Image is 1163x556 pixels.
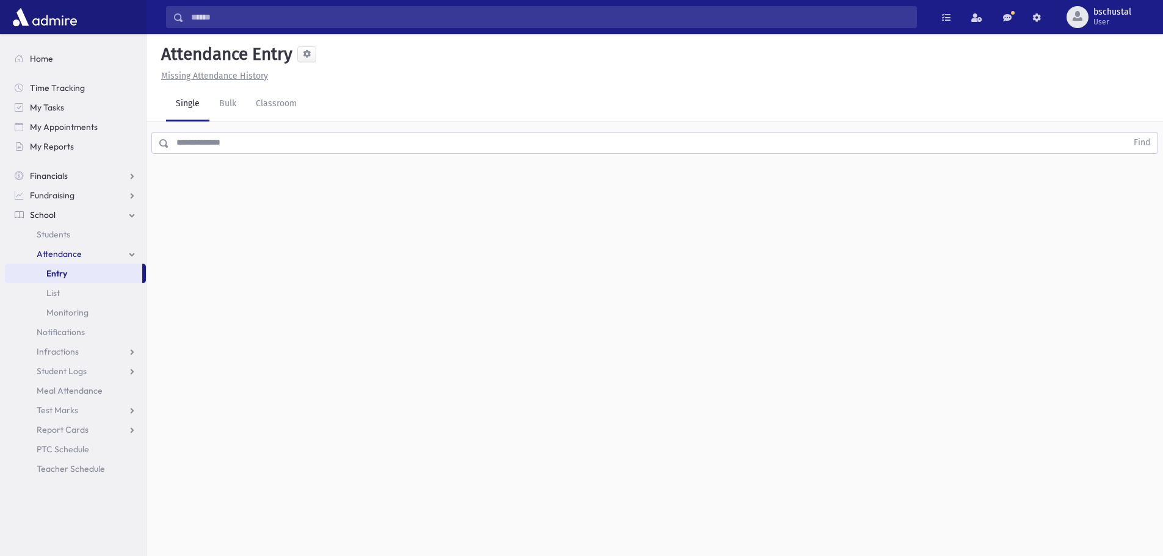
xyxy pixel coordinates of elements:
a: Attendance [5,244,146,264]
a: Single [166,87,209,121]
a: Bulk [209,87,246,121]
a: Infractions [5,342,146,361]
span: Student Logs [37,366,87,377]
span: Attendance [37,248,82,259]
a: My Tasks [5,98,146,117]
span: Teacher Schedule [37,463,105,474]
a: Home [5,49,146,68]
span: Fundraising [30,190,74,201]
span: Monitoring [46,307,89,318]
a: Classroom [246,87,306,121]
a: School [5,205,146,225]
a: Students [5,225,146,244]
span: My Appointments [30,121,98,132]
span: Time Tracking [30,82,85,93]
span: List [46,287,60,298]
a: Entry [5,264,142,283]
span: User [1093,17,1131,27]
a: Financials [5,166,146,186]
span: School [30,209,56,220]
a: Time Tracking [5,78,146,98]
span: Report Cards [37,424,89,435]
a: Teacher Schedule [5,459,146,478]
span: PTC Schedule [37,444,89,455]
a: Report Cards [5,420,146,439]
span: Financials [30,170,68,181]
u: Missing Attendance History [161,71,268,81]
span: My Tasks [30,102,64,113]
span: Meal Attendance [37,385,103,396]
span: Students [37,229,70,240]
input: Search [184,6,916,28]
a: Test Marks [5,400,146,420]
a: Student Logs [5,361,146,381]
h5: Attendance Entry [156,44,292,65]
a: Meal Attendance [5,381,146,400]
a: Fundraising [5,186,146,205]
a: PTC Schedule [5,439,146,459]
span: Infractions [37,346,79,357]
span: bschustal [1093,7,1131,17]
a: Missing Attendance History [156,71,268,81]
span: My Reports [30,141,74,152]
span: Notifications [37,327,85,338]
a: List [5,283,146,303]
a: My Reports [5,137,146,156]
button: Find [1126,132,1158,153]
a: Monitoring [5,303,146,322]
span: Test Marks [37,405,78,416]
span: Home [30,53,53,64]
a: My Appointments [5,117,146,137]
a: Notifications [5,322,146,342]
img: AdmirePro [10,5,80,29]
span: Entry [46,268,67,279]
